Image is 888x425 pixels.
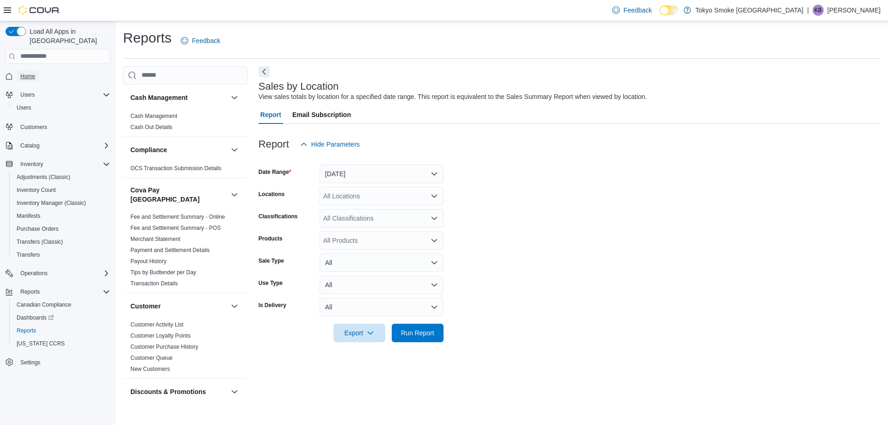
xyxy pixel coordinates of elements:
span: Merchant Statement [130,235,180,243]
span: Settings [17,357,110,368]
a: Feedback [609,1,655,19]
h3: Cova Pay [GEOGRAPHIC_DATA] [130,185,227,204]
a: Settings [17,357,44,368]
span: Settings [20,359,40,366]
span: Payout History [130,258,166,265]
span: Run Report [401,328,434,338]
button: Export [333,324,385,342]
span: Washington CCRS [13,338,110,349]
span: Fee and Settlement Summary - POS [130,224,221,232]
button: Customer [130,302,227,311]
a: Fee and Settlement Summary - POS [130,225,221,231]
span: Purchase Orders [17,225,59,233]
a: Transaction Details [130,280,178,287]
span: Adjustments (Classic) [17,173,70,181]
button: Cash Management [130,93,227,102]
span: Users [13,102,110,113]
h3: Report [259,139,289,150]
span: Customer Queue [130,354,173,362]
button: Open list of options [431,215,438,222]
span: Cash Management [130,112,177,120]
span: Fee and Settlement Summary - Online [130,213,225,221]
a: Fee and Settlement Summary - Online [130,214,225,220]
span: Catalog [17,140,110,151]
a: OCS Transaction Submission Details [130,165,222,172]
span: Users [17,89,110,100]
button: Inventory [17,159,47,170]
button: Reports [9,324,114,337]
button: Operations [2,267,114,280]
a: Customer Purchase History [130,344,198,350]
button: Canadian Compliance [9,298,114,311]
span: Hide Parameters [311,140,360,149]
label: Date Range [259,168,291,176]
span: Canadian Compliance [17,301,71,308]
span: Payment and Settlement Details [130,246,210,254]
a: Transfers (Classic) [13,236,67,247]
span: KB [814,5,822,16]
button: Compliance [229,144,240,155]
h3: Customer [130,302,160,311]
span: Users [20,91,35,99]
span: Inventory Manager (Classic) [13,197,110,209]
a: Purchase Orders [13,223,62,234]
button: Transfers (Classic) [9,235,114,248]
a: Transfers [13,249,43,260]
span: Transfers [17,251,40,259]
button: Users [17,89,38,100]
a: Adjustments (Classic) [13,172,74,183]
button: Reports [17,286,43,297]
span: Manifests [17,212,40,220]
a: Merchant Statement [130,236,180,242]
p: Tokyo Smoke [GEOGRAPHIC_DATA] [696,5,804,16]
span: New Customers [130,365,170,373]
span: Operations [20,270,48,277]
a: New Customers [130,366,170,372]
button: All [320,253,444,272]
span: Inventory [20,160,43,168]
a: Reports [13,325,40,336]
a: Customer Loyalty Points [130,333,191,339]
span: Customers [20,123,47,131]
button: Settings [2,356,114,369]
button: [DATE] [320,165,444,183]
span: Transfers [13,249,110,260]
button: Operations [17,268,51,279]
a: Cash Management [130,113,177,119]
button: Catalog [17,140,43,151]
a: Inventory Manager (Classic) [13,197,90,209]
img: Cova [18,6,60,15]
span: Export [339,324,380,342]
span: Adjustments (Classic) [13,172,110,183]
span: Users [17,104,31,111]
nav: Complex example [6,66,110,393]
button: Purchase Orders [9,222,114,235]
a: Canadian Compliance [13,299,75,310]
button: Run Report [392,324,444,342]
span: Operations [17,268,110,279]
span: Customer Purchase History [130,343,198,351]
h1: Reports [123,29,172,47]
a: Customer Queue [130,355,173,361]
button: [US_STATE] CCRS [9,337,114,350]
button: Inventory Manager (Classic) [9,197,114,209]
button: All [320,276,444,294]
label: Sale Type [259,257,284,265]
button: Open list of options [431,237,438,244]
a: Inventory Count [13,185,60,196]
button: Compliance [130,145,227,154]
p: [PERSON_NAME] [827,5,881,16]
span: Inventory [17,159,110,170]
span: Customer Loyalty Points [130,332,191,339]
button: Inventory Count [9,184,114,197]
a: Cash Out Details [130,124,173,130]
button: Users [9,101,114,114]
div: Compliance [123,163,247,178]
button: Customer [229,301,240,312]
a: Tips by Budtender per Day [130,269,196,276]
span: Reports [20,288,40,296]
span: Feedback [192,36,220,45]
